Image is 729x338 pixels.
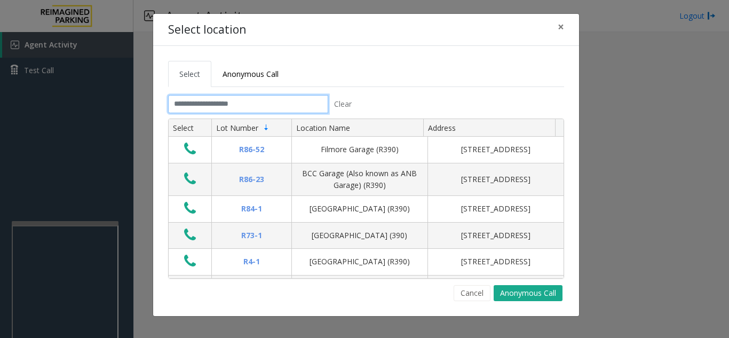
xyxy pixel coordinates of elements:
button: Close [550,14,572,40]
button: Cancel [454,285,490,301]
div: [STREET_ADDRESS] [434,144,557,155]
th: Select [169,119,211,137]
div: [GEOGRAPHIC_DATA] (390) [298,230,421,241]
span: × [558,19,564,34]
span: Address [428,123,456,133]
div: [STREET_ADDRESS] [434,174,557,185]
div: R86-52 [218,144,285,155]
button: Clear [328,95,358,113]
div: [STREET_ADDRESS] [434,230,557,241]
span: Lot Number [216,123,258,133]
div: Data table [169,119,564,278]
span: Location Name [296,123,350,133]
div: R86-23 [218,174,285,185]
div: [STREET_ADDRESS] [434,256,557,268]
div: Filmore Garage (R390) [298,144,421,155]
div: [STREET_ADDRESS] [434,203,557,215]
div: BCC Garage (Also known as ANB Garage) (R390) [298,168,421,192]
div: [GEOGRAPHIC_DATA] (R390) [298,256,421,268]
div: R84-1 [218,203,285,215]
span: Sortable [262,123,271,132]
span: Anonymous Call [223,69,279,79]
button: Anonymous Call [494,285,562,301]
span: Select [179,69,200,79]
h4: Select location [168,21,246,38]
div: R73-1 [218,230,285,241]
div: R4-1 [218,256,285,268]
ul: Tabs [168,61,564,87]
div: [GEOGRAPHIC_DATA] (R390) [298,203,421,215]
